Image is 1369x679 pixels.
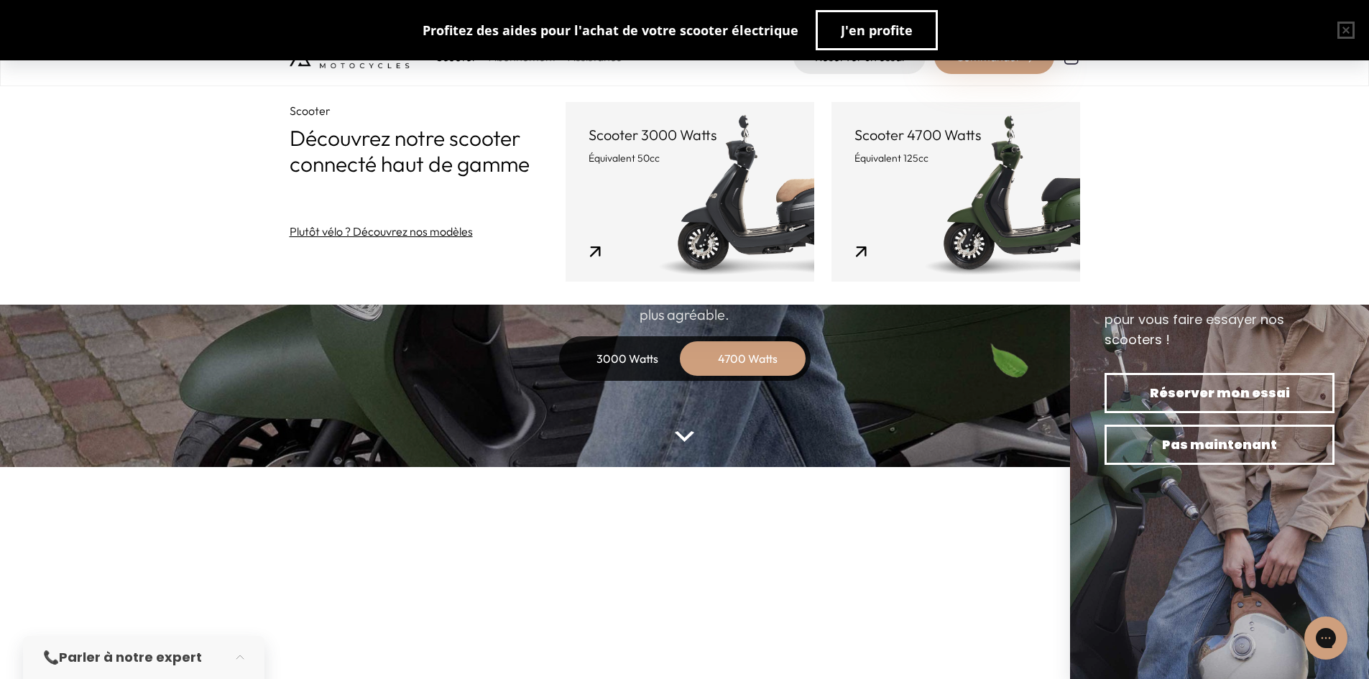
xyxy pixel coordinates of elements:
[37,37,162,49] div: Domaine: [DOMAIN_NAME]
[290,223,473,240] a: Plutôt vélo ? Découvrez nos modèles
[854,151,1057,165] p: Équivalent 125cc
[589,125,791,145] p: Scooter 3000 Watts
[40,23,70,34] div: v 4.0.25
[23,37,34,49] img: website_grey.svg
[163,83,175,95] img: tab_keywords_by_traffic_grey.svg
[58,83,70,95] img: tab_domain_overview_orange.svg
[570,341,685,376] div: 3000 Watts
[1297,611,1355,665] iframe: Gorgias live chat messenger
[566,102,814,282] a: Scooter 3000 Watts Équivalent 50cc
[589,151,791,165] p: Équivalent 50cc
[290,125,566,177] p: Découvrez notre scooter connecté haut de gamme
[691,341,806,376] div: 4700 Watts
[179,85,220,94] div: Mots-clés
[831,102,1080,282] a: Scooter 4700 Watts Équivalent 125cc
[23,23,34,34] img: logo_orange.svg
[290,102,566,119] p: Scooter
[854,125,1057,145] p: Scooter 4700 Watts
[675,431,693,442] img: arrow-bottom.png
[74,85,111,94] div: Domaine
